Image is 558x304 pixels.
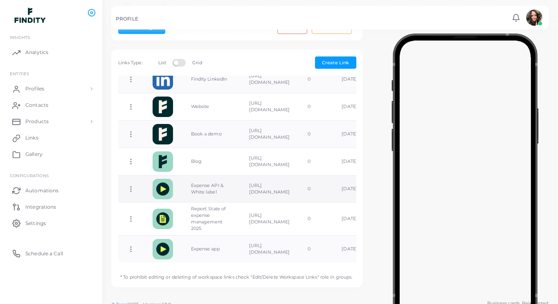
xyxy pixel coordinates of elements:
[6,146,96,162] a: Gallery
[182,93,240,121] td: Website
[333,203,371,236] td: [DATE]
[299,121,333,148] td: 0
[240,66,299,93] td: [URL][DOMAIN_NAME]
[25,85,44,92] span: Profiles
[6,215,96,231] a: Settings
[7,8,53,23] img: logo
[333,121,371,148] td: [DATE]
[116,16,138,22] h5: PROFILE
[299,203,333,236] td: 0
[299,236,333,263] td: 0
[333,175,371,203] td: [DATE]
[25,250,63,257] span: Schedule a Call
[240,93,299,121] td: [URL][DOMAIN_NAME]
[182,66,240,93] td: Findity LinkedIn
[182,175,240,203] td: Expense API & White label
[153,179,173,199] img: fGdOjYwqaweNOlyQB9m43JfS0cjTrxPK-1736869431023.png
[10,173,49,178] span: Configurations
[299,66,333,93] td: 0
[240,148,299,175] td: [URL][DOMAIN_NAME]
[153,69,173,90] img: linkedin.png
[25,151,43,158] span: Gallery
[153,151,173,172] img: uZW1N5V6BTACAscJLlcaO6Gfw-1756716271026.png
[6,198,96,215] a: Integrations
[25,101,48,109] span: Contacts
[182,148,240,175] td: Blog
[25,187,59,194] span: Automations
[25,134,38,142] span: Links
[315,56,356,69] button: Create Link
[6,182,96,198] a: Automations
[240,121,299,148] td: [URL][DOMAIN_NAME]
[6,97,96,113] a: Contacts
[6,245,96,261] a: Schedule a Call
[6,113,96,130] a: Products
[240,203,299,236] td: [URL][DOMAIN_NAME]
[524,9,544,26] a: avatar
[240,236,299,263] td: [URL][DOMAIN_NAME]
[10,35,30,40] span: INSIGHTS
[299,175,333,203] td: 0
[322,60,349,65] span: Create Link
[153,124,173,144] img: zR3X5Js261rsrVhR6jf4yFCyZ-1737108475611.png
[333,66,371,93] td: [DATE]
[526,9,542,26] img: avatar
[25,220,46,227] span: Settings
[10,71,29,76] span: ENTITIES
[182,121,240,148] td: Book a demo
[25,49,48,56] span: Analytics
[6,81,96,97] a: Profiles
[333,93,371,121] td: [DATE]
[153,239,173,259] img: rqkpo2R3fOjFjRwMxoT0GR2Cy-1737031514933.png
[192,60,202,66] label: Grid
[299,148,333,175] td: 0
[25,118,49,125] span: Products
[158,60,166,66] label: List
[6,44,96,61] a: Analytics
[114,267,353,281] p: * To prohibit editing or deleting of workspace links check "Edit/Delete Workspace Links" role in ...
[118,60,143,65] span: Links Type:
[333,148,371,175] td: [DATE]
[153,97,173,117] img: obsNtfoOP0i51pN6PVAI2fXQp4BWnyN0-1737108526432.png
[299,93,333,121] td: 0
[25,203,56,211] span: Integrations
[182,236,240,263] td: Expense app
[153,209,173,229] img: xlDwTy3iwQzUFtqBsGmjsx0m9-1743494220150.png
[333,236,371,263] td: [DATE]
[182,203,240,236] td: Report: State of expense management 2025
[6,130,96,146] a: Links
[240,175,299,203] td: [URL][DOMAIN_NAME]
